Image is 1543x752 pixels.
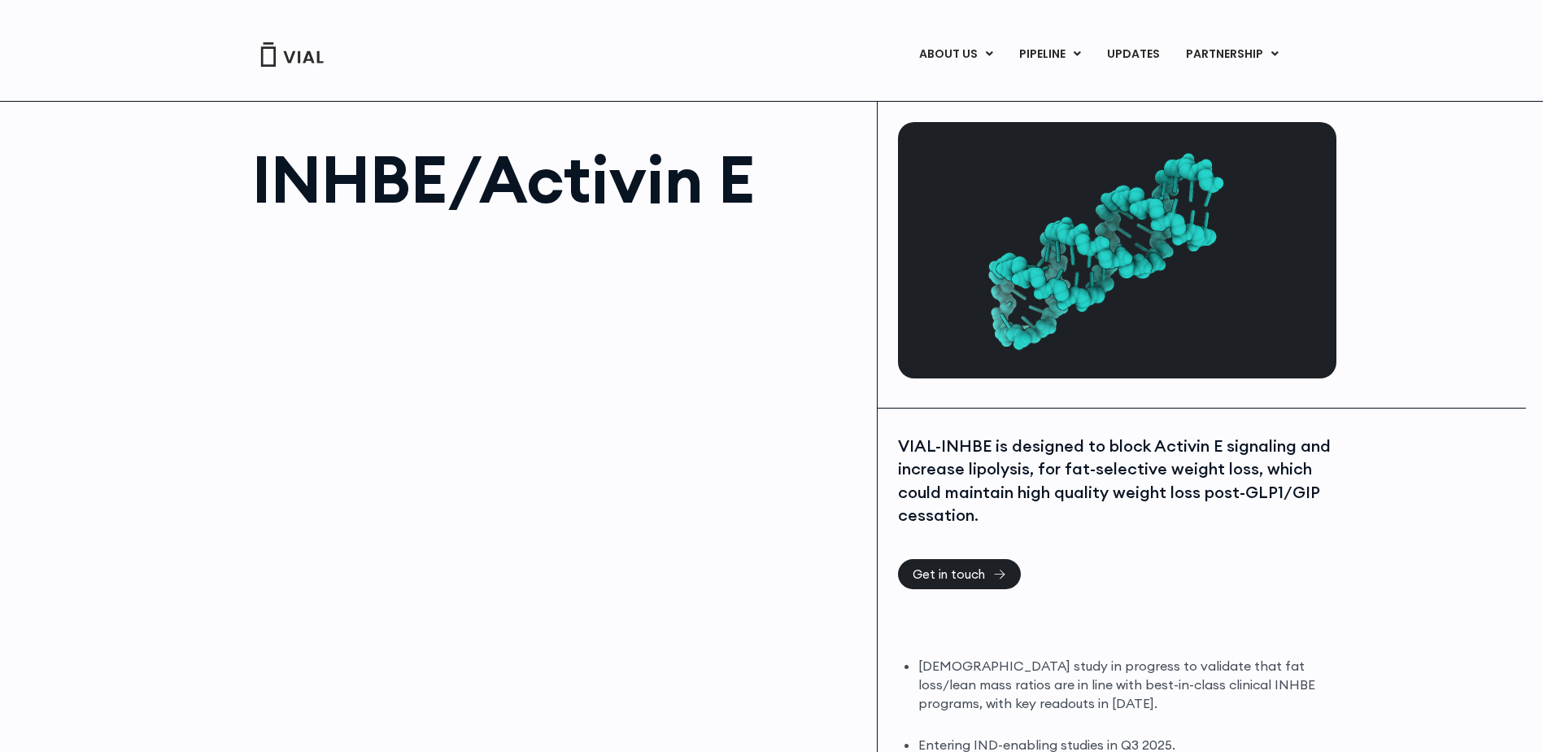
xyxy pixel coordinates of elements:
a: ABOUT USMenu Toggle [906,41,1005,68]
a: PARTNERSHIPMenu Toggle [1173,41,1292,68]
h1: INHBE/Activin E [252,146,861,212]
li: [DEMOGRAPHIC_DATA] study in progress to validate that fat loss/lean mass ratios are in line with ... [918,657,1332,713]
div: VIAL-INHBE is designed to block Activin E signaling and increase lipolysis, for fat-selective wei... [898,435,1332,527]
a: Get in touch [898,559,1021,589]
a: PIPELINEMenu Toggle [1006,41,1093,68]
span: Get in touch [913,568,985,580]
img: Vial Logo [259,42,325,67]
a: UPDATES [1094,41,1172,68]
